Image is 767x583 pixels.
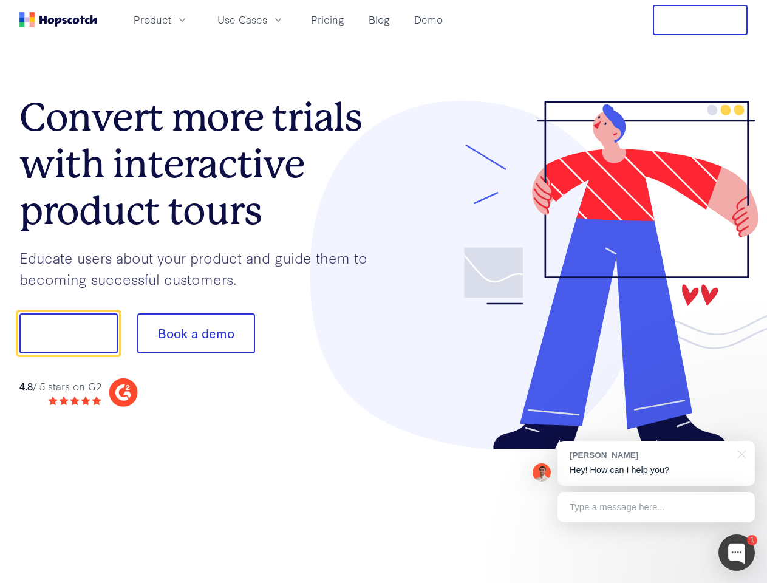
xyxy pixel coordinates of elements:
strong: 4.8 [19,379,33,393]
p: Hey! How can I help you? [570,464,743,477]
a: Demo [409,10,448,30]
div: / 5 stars on G2 [19,379,101,394]
div: [PERSON_NAME] [570,449,731,461]
p: Educate users about your product and guide them to becoming successful customers. [19,247,384,289]
button: Show me! [19,313,118,353]
div: Type a message here... [557,492,755,522]
button: Product [126,10,196,30]
button: Use Cases [210,10,291,30]
a: Blog [364,10,395,30]
div: 1 [747,535,757,545]
h1: Convert more trials with interactive product tours [19,94,384,234]
a: Pricing [306,10,349,30]
span: Product [134,12,171,27]
button: Free Trial [653,5,748,35]
span: Use Cases [217,12,267,27]
a: Home [19,12,97,27]
img: Mark Spera [533,463,551,482]
button: Book a demo [137,313,255,353]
